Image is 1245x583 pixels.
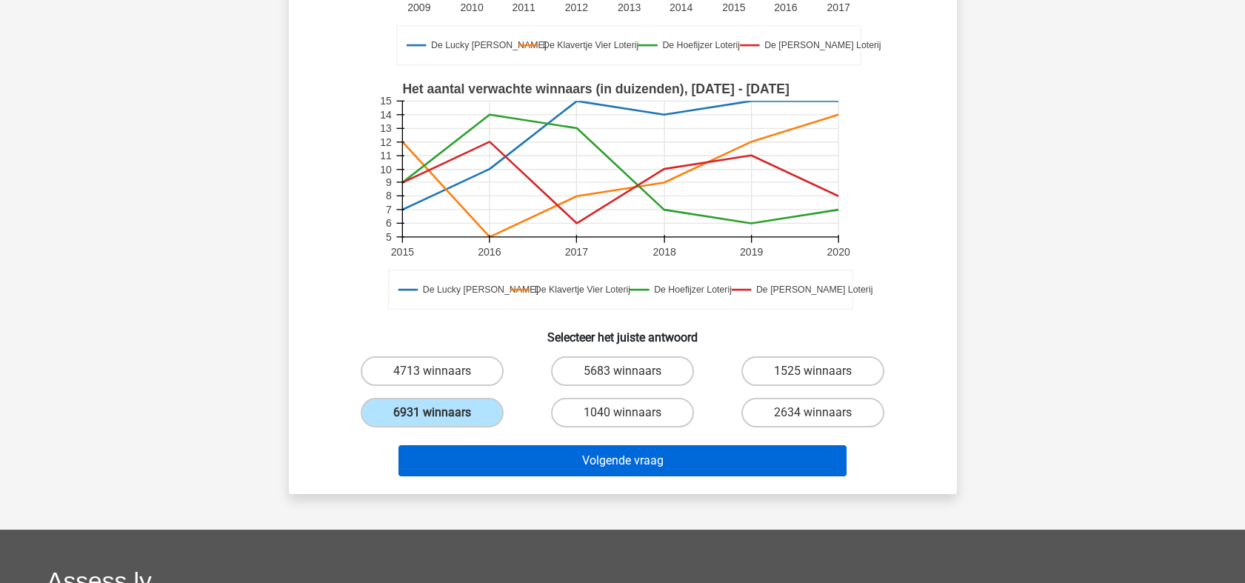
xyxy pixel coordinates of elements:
label: 2634 winnaars [741,398,884,427]
text: 6 [385,217,391,229]
text: 2016 [478,246,501,258]
text: De Lucky [PERSON_NAME] [430,40,546,50]
text: De [PERSON_NAME] Loterij [764,40,881,50]
text: 2019 [739,246,762,258]
text: 2009 [407,1,430,13]
text: 11 [380,150,392,161]
text: 9 [385,176,391,188]
text: 2013 [617,1,640,13]
label: 4713 winnaars [361,356,504,386]
label: 1525 winnaars [741,356,884,386]
h6: Selecteer het juiste antwoord [313,319,933,344]
text: 10 [380,164,392,176]
text: De Hoefijzer Loterij [662,40,740,50]
text: De Hoefijzer Loterij [654,284,732,295]
text: 15 [380,95,392,107]
text: 2016 [774,1,797,13]
text: 2012 [564,1,587,13]
text: 2010 [460,1,483,13]
text: 2015 [722,1,745,13]
text: De Lucky [PERSON_NAME] [422,284,538,295]
label: 6931 winnaars [361,398,504,427]
text: 14 [380,109,392,121]
text: De Klavertje Vier Loterij [543,40,638,50]
text: 2018 [652,246,675,258]
text: 2020 [827,246,850,258]
text: 13 [380,122,392,134]
text: 5 [385,231,391,243]
text: 8 [385,190,391,202]
text: 2015 [390,246,413,258]
text: 7 [385,204,391,216]
button: Volgende vraag [398,445,847,476]
text: Het aantal verwachte winnaars (in duizenden), [DATE] - [DATE] [402,81,789,96]
text: 12 [380,136,392,148]
text: 2017 [564,246,587,258]
text: De Klavertje Vier Loterij [534,284,630,295]
label: 1040 winnaars [551,398,694,427]
text: De [PERSON_NAME] Loterij [755,284,872,295]
text: 2011 [512,1,535,13]
text: 2014 [669,1,692,13]
text: 2017 [827,1,850,13]
label: 5683 winnaars [551,356,694,386]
